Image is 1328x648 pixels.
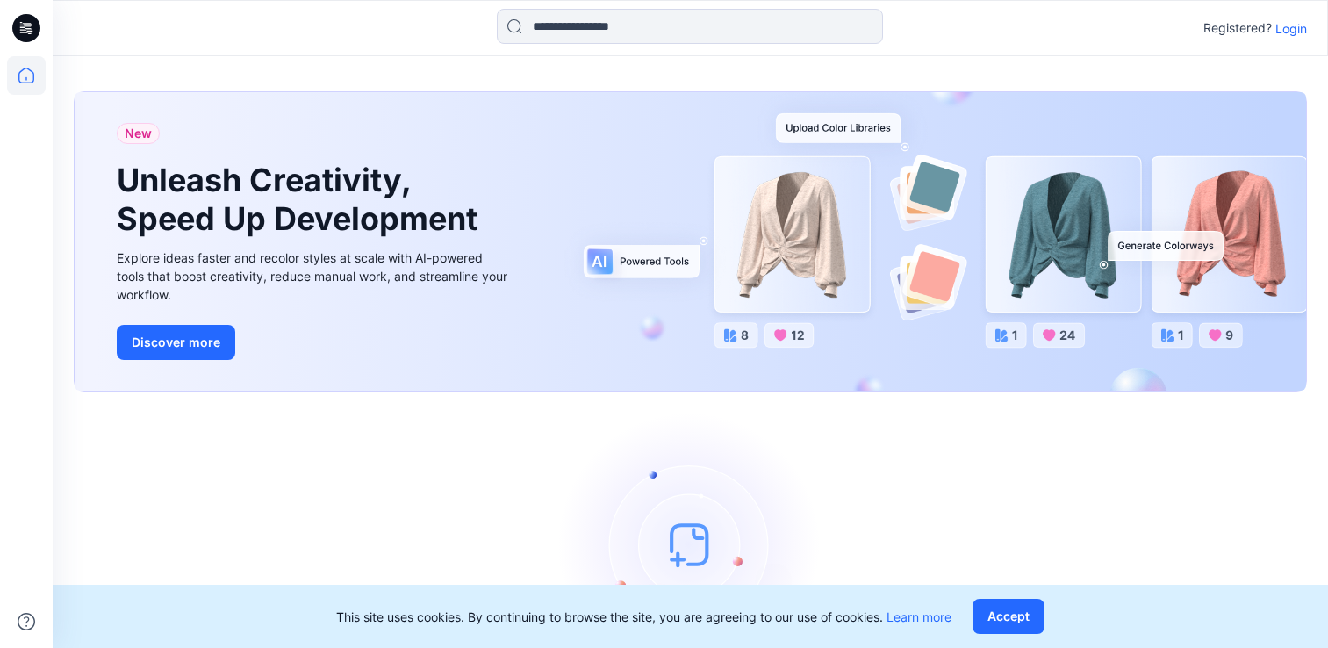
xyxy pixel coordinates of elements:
[336,608,951,626] p: This site uses cookies. By continuing to browse the site, you are agreeing to our use of cookies.
[973,599,1044,634] button: Accept
[117,248,512,304] div: Explore ideas faster and recolor styles at scale with AI-powered tools that boost creativity, red...
[1203,18,1272,39] p: Registered?
[117,325,512,360] a: Discover more
[1275,19,1307,38] p: Login
[887,609,951,624] a: Learn more
[125,123,152,144] span: New
[117,162,485,237] h1: Unleash Creativity, Speed Up Development
[117,325,235,360] button: Discover more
